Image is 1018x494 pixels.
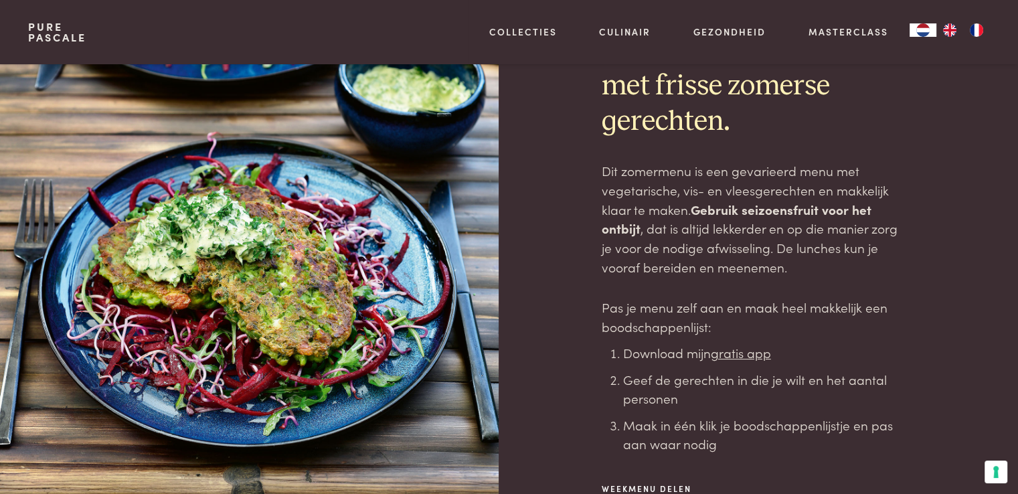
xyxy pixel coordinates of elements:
[28,21,86,43] a: PurePascale
[985,461,1007,483] button: Uw voorkeuren voor toestemming voor trackingtechnologieën
[602,33,908,140] h2: Zomer! Een weekmenu met frisse zomerse gerechten.
[809,25,888,39] a: Masterclass
[623,370,908,408] li: Geef de gerechten in die je wilt en het aantal personen
[602,298,908,336] p: Pas je menu zelf aan en maak heel makkelijk een boodschappenlijst:
[623,416,908,454] li: Maak in één klik je boodschappenlijstje en pas aan waar nodig
[910,23,936,37] a: NL
[623,343,908,363] li: Download mijn
[910,23,990,37] aside: Language selected: Nederlands
[936,23,990,37] ul: Language list
[711,343,771,361] a: gratis app
[910,23,936,37] div: Language
[963,23,990,37] a: FR
[602,161,908,276] p: Dit zomermenu is een gevarieerd menu met vegetarische, vis- en vleesgerechten en makkelijk klaar ...
[602,200,871,238] strong: Gebruik seizoensfruit voor het ontbijt
[693,25,766,39] a: Gezondheid
[599,25,651,39] a: Culinair
[936,23,963,37] a: EN
[489,25,557,39] a: Collecties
